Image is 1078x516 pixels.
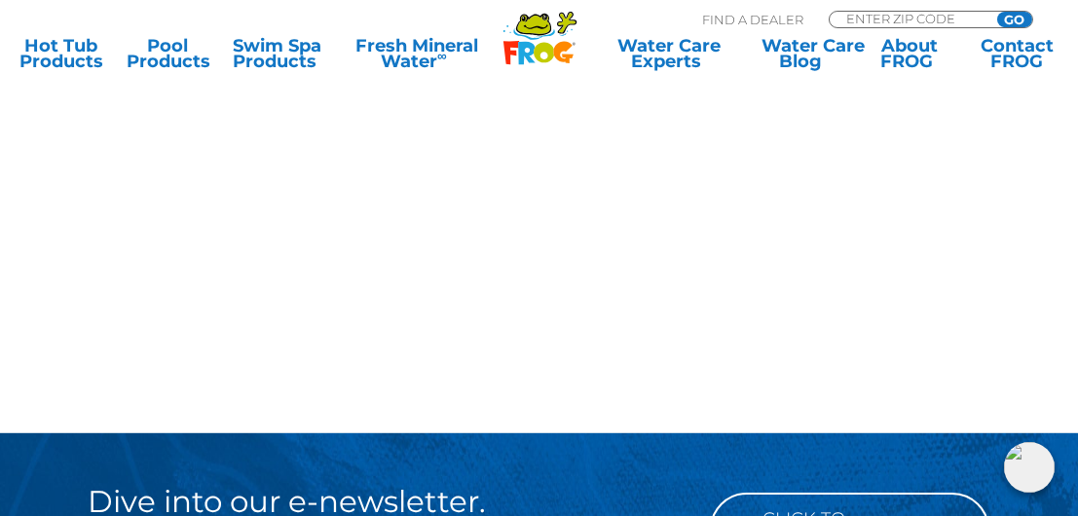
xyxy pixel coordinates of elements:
a: Water CareBlog [762,38,844,69]
a: ContactFROG [976,38,1059,69]
input: GO [997,12,1032,27]
a: Fresh MineralWater∞ [340,38,493,69]
a: Water CareExperts [600,38,738,69]
input: Zip Code Form [844,12,976,25]
sup: ∞ [437,48,447,63]
a: PoolProducts [127,38,209,69]
img: openIcon [1004,442,1055,493]
a: Hot TubProducts [19,38,102,69]
a: Swim SpaProducts [234,38,316,69]
p: Find A Dealer [702,11,803,28]
a: AboutFROG [869,38,951,69]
